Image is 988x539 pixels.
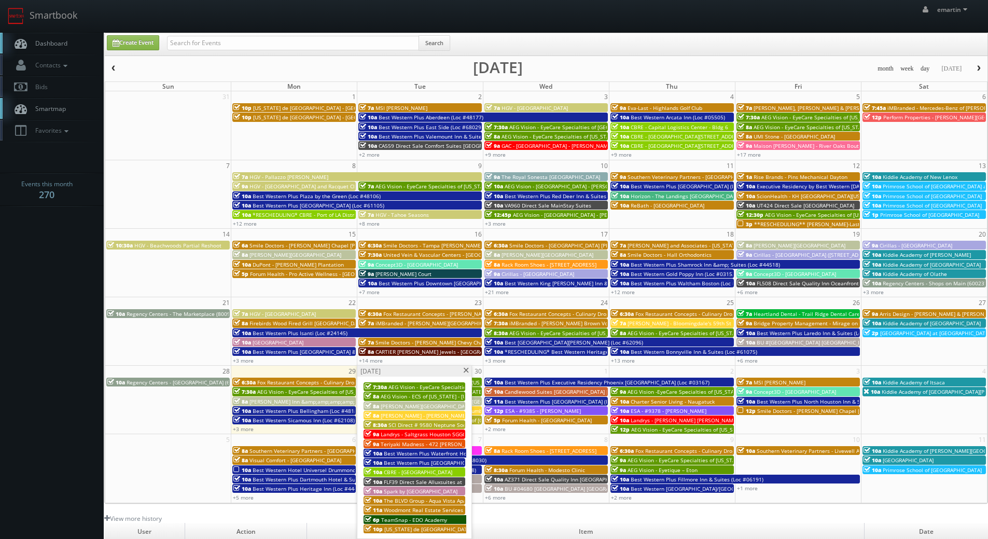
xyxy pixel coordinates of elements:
span: Maison [PERSON_NAME] - River Oaks Boutique Second Shoot [754,142,906,149]
span: 7a [359,320,374,327]
span: Best Western Arcata Inn (Loc #05505) [631,114,725,121]
span: 9a [737,320,752,327]
span: 12:30p [737,211,763,218]
span: 5p [233,270,248,278]
span: 10a [864,270,881,278]
span: Forum Health - [GEOGRAPHIC_DATA] [502,417,592,424]
span: 7a [233,173,248,181]
span: MSI [PERSON_NAME] [375,104,427,112]
span: 10a [611,407,629,414]
span: 10a [611,348,629,355]
span: [PERSON_NAME] Court [375,270,432,278]
span: 10a [611,192,629,200]
span: 12p [611,426,630,433]
span: Best Western Plus Red Deer Inn & Suites (Loc #61062) [505,192,640,200]
span: Best Western Plus [GEOGRAPHIC_DATA] & Suites (Loc #61086) [253,348,407,355]
span: AEG Vision - EyeCare Specialties of [US_STATE] – Primary EyeCare ([GEOGRAPHIC_DATA]) [631,426,849,433]
span: Smile Doctors - [GEOGRAPHIC_DATA] [PERSON_NAME] Orthodontics [509,242,676,249]
span: 10a [233,211,251,218]
span: CBRE - Capital Logistics Center - Bldg 6 [631,123,728,131]
span: 12p [864,114,882,121]
span: 12p [485,407,504,414]
span: AEG Vision - [GEOGRAPHIC_DATA] - [PERSON_NAME] Cypress [513,211,661,218]
span: AEG Vision - ECS of [US_STATE] - [US_STATE] Valley Family Eye Care [381,393,546,400]
span: [US_STATE] de [GEOGRAPHIC_DATA] - [GEOGRAPHIC_DATA] [253,114,396,121]
span: 8:30a [365,421,387,429]
span: 10a [107,310,125,317]
span: Contacts [30,61,70,70]
span: Executive Residency by Best Western [DATE] (Loc #44764) [757,183,901,190]
span: 10a [611,114,629,121]
span: Fox Restaurant Concepts - Culinary Dropout - [GEOGRAPHIC_DATA] [635,310,799,317]
span: 9a [737,388,752,395]
span: Landrys - Saltgrass Houston SGGG [381,431,466,438]
span: 10a [864,280,881,287]
a: +12 more [233,220,257,227]
span: *RESCHEDULING* CBRE - Port of LA Distribution Center - [GEOGRAPHIC_DATA] 1 [253,211,450,218]
span: HGV - [GEOGRAPHIC_DATA] and Racquet Club [249,183,361,190]
span: Firebirds Wood Fired Grill [GEOGRAPHIC_DATA] [249,320,365,327]
span: 7:30a [233,388,256,395]
span: 10a [737,280,755,287]
span: 7a [485,104,500,112]
span: 9a [864,242,878,249]
span: 8:30a [485,329,508,337]
span: 10a [611,261,629,268]
span: 10a [233,348,251,355]
span: Rise Brands - Pins Mechanical Dayton [754,173,847,181]
span: 1p [864,211,879,218]
span: [PERSON_NAME] - [PERSON_NAME] Columbus Circle [381,412,509,419]
span: 10a [864,388,880,395]
span: emartin [937,5,970,14]
span: 7:30a [365,383,387,391]
span: 8a [365,403,379,410]
a: +13 more [611,357,635,364]
a: +3 more [233,425,254,433]
span: AEG Vision - EyeCare Specialties of [US_STATE] – Drs. [PERSON_NAME] and [PERSON_NAME]-Ost and Ass... [628,329,933,337]
span: HGV - Pallazzo [PERSON_NAME] [249,173,328,181]
span: Concept3D - [GEOGRAPHIC_DATA] [754,270,836,278]
a: +3 more [233,357,254,364]
span: [PERSON_NAME][GEOGRAPHIC_DATA] [754,242,845,249]
span: AEG Vision - EyeCare Specialties of [US_STATE] – Southwest Orlando Eye Care [257,388,450,395]
span: 10a [485,192,503,200]
span: VA960 Direct Sale MainStay Suites [505,202,591,209]
span: HGV - Tahoe Seasons [375,211,429,218]
span: 10a [864,192,881,200]
span: Primrose School of [GEOGRAPHIC_DATA] [880,211,979,218]
span: 10a [611,417,629,424]
a: +7 more [359,288,380,296]
span: 10a [359,133,377,140]
span: Best Western Sicamous Inn (Loc #62108) [253,417,355,424]
span: Best Western Plus Isanti (Loc #24145) [253,329,347,337]
span: 9a [485,270,500,278]
span: iMBranded - [PERSON_NAME] Brown Volkswagen [509,320,631,327]
span: [PERSON_NAME] Inn &amp;amp;amp;amp; Suites [PERSON_NAME] [249,398,414,405]
span: 9a [365,440,379,448]
span: 8a [233,398,248,405]
span: Bridge Property Management - Mirage on [PERSON_NAME] [754,320,900,327]
span: 10a [359,142,377,149]
span: 10a [737,398,755,405]
span: Kiddie Academy of Itsaca [883,379,945,386]
span: 3p [737,220,753,228]
span: 8a [233,251,248,258]
span: 10a [737,329,755,337]
span: 10a [485,339,503,346]
span: 8a [485,261,500,268]
a: +3 more [863,288,884,296]
span: 6:30a [359,242,382,249]
span: 10p [233,104,252,112]
span: Best Western Plus North Houston Inn & Suites (Loc #44475) [757,398,907,405]
span: 10a [233,417,251,424]
span: Best Western Plus Downtown [GEOGRAPHIC_DATA] (Loc #48199) [379,280,538,287]
a: Create Event [107,35,159,50]
span: 10a [864,379,881,386]
span: 10a [485,280,503,287]
span: AEG Vision - EyeCare Specialties of [US_STATE] - Carolina Family Vision [754,123,929,131]
a: +6 more [737,357,758,364]
span: 7a [359,104,374,112]
span: 10a [611,270,629,278]
span: Charter Senior Living - Naugatuck [631,398,715,405]
span: 10a [233,329,251,337]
